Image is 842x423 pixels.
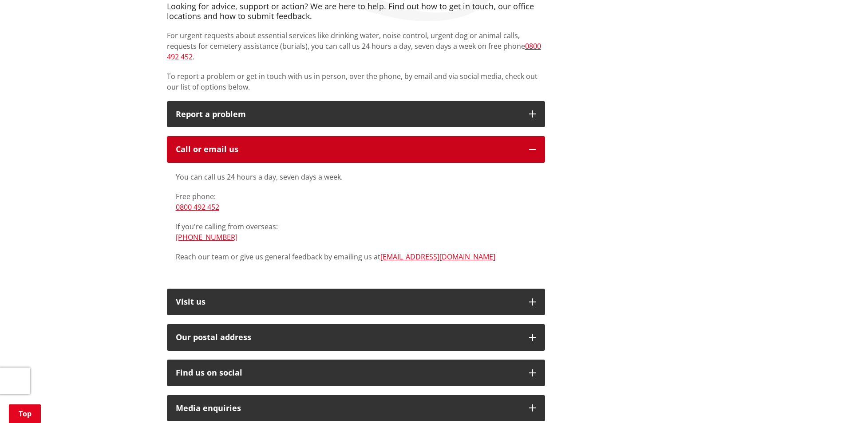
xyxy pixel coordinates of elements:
[176,368,520,377] div: Find us on social
[9,404,41,423] a: Top
[167,360,545,386] button: Find us on social
[167,101,545,128] button: Report a problem
[176,191,536,212] p: Free phone:
[167,30,545,62] p: For urgent requests about essential services like drinking water, noise control, urgent dog or an...
[167,324,545,351] button: Our postal address
[176,298,520,306] p: Visit us
[380,252,495,262] a: [EMAIL_ADDRESS][DOMAIN_NAME]
[167,395,545,422] button: Media enquiries
[176,145,520,154] div: Call or email us
[176,202,219,212] a: 0800 492 452
[176,172,536,182] p: You can call us 24 hours a day, seven days a week.
[176,404,520,413] div: Media enquiries
[167,136,545,163] button: Call or email us
[176,251,536,262] p: Reach our team or give us general feedback by emailing us at
[167,71,545,92] p: To report a problem or get in touch with us in person, over the phone, by email and via social me...
[801,386,833,418] iframe: Messenger Launcher
[176,221,536,243] p: If you're calling from overseas:
[167,2,545,21] h4: Looking for advice, support or action? We are here to help. Find out how to get in touch, our off...
[167,289,545,315] button: Visit us
[176,232,237,242] a: [PHONE_NUMBER]
[176,333,520,342] h2: Our postal address
[167,41,541,62] a: 0800 492 452
[176,110,520,119] p: Report a problem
